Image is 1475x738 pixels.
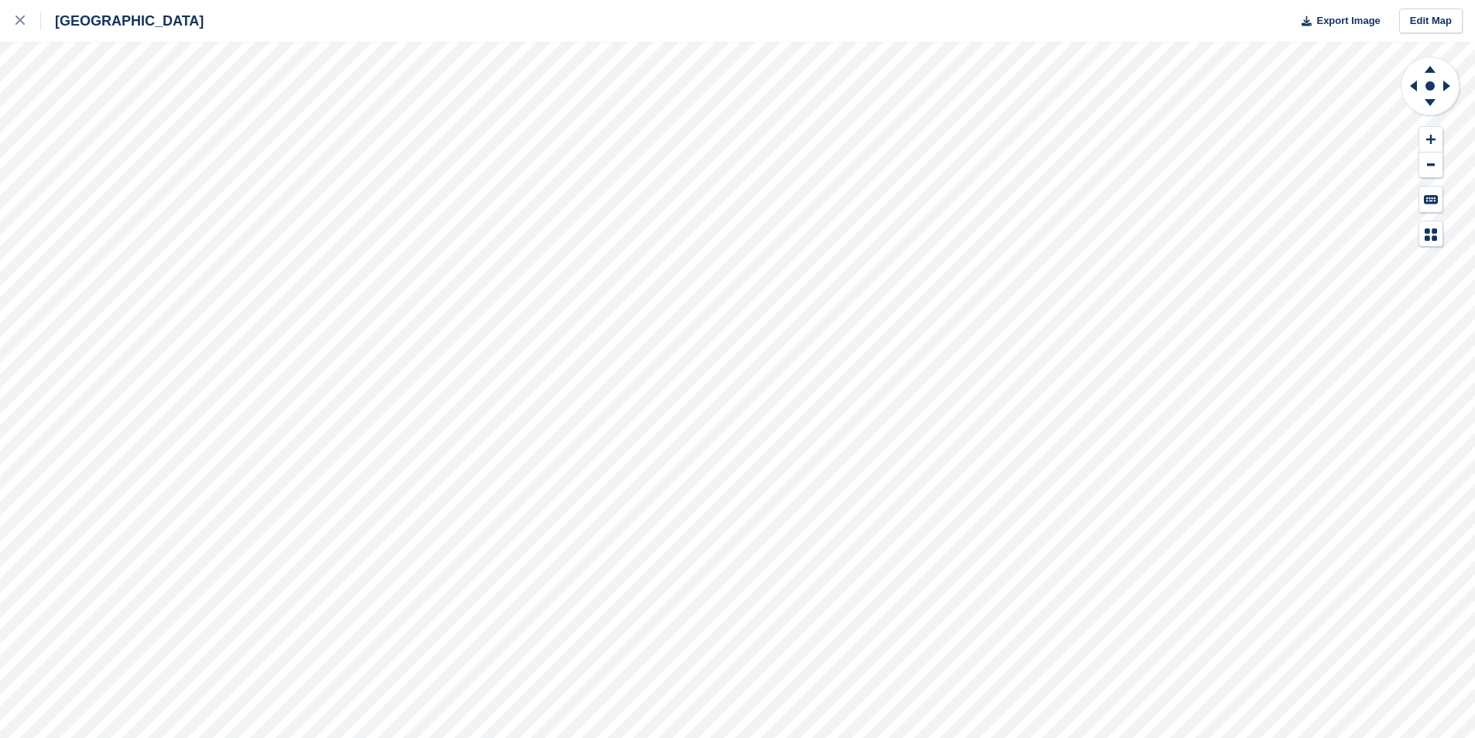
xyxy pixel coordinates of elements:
button: Zoom Out [1419,153,1442,178]
span: Export Image [1316,13,1380,29]
button: Map Legend [1419,221,1442,247]
button: Zoom In [1419,127,1442,153]
a: Edit Map [1399,9,1463,34]
div: [GEOGRAPHIC_DATA] [41,12,204,30]
button: Keyboard Shortcuts [1419,187,1442,212]
button: Export Image [1292,9,1381,34]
